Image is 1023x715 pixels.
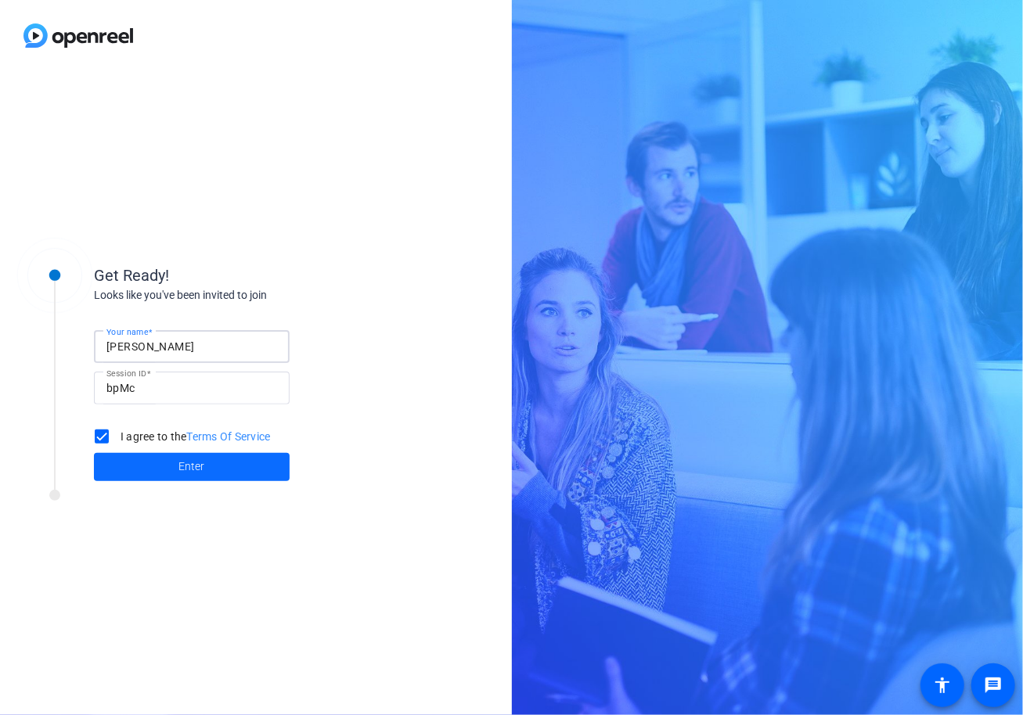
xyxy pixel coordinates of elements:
[984,676,1003,695] mat-icon: message
[117,429,271,444] label: I agree to the
[94,264,407,287] div: Get Ready!
[179,458,205,475] span: Enter
[106,327,148,336] mat-label: Your name
[187,430,271,443] a: Terms Of Service
[94,453,290,481] button: Enter
[933,676,952,695] mat-icon: accessibility
[94,287,407,304] div: Looks like you've been invited to join
[106,368,146,378] mat-label: Session ID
